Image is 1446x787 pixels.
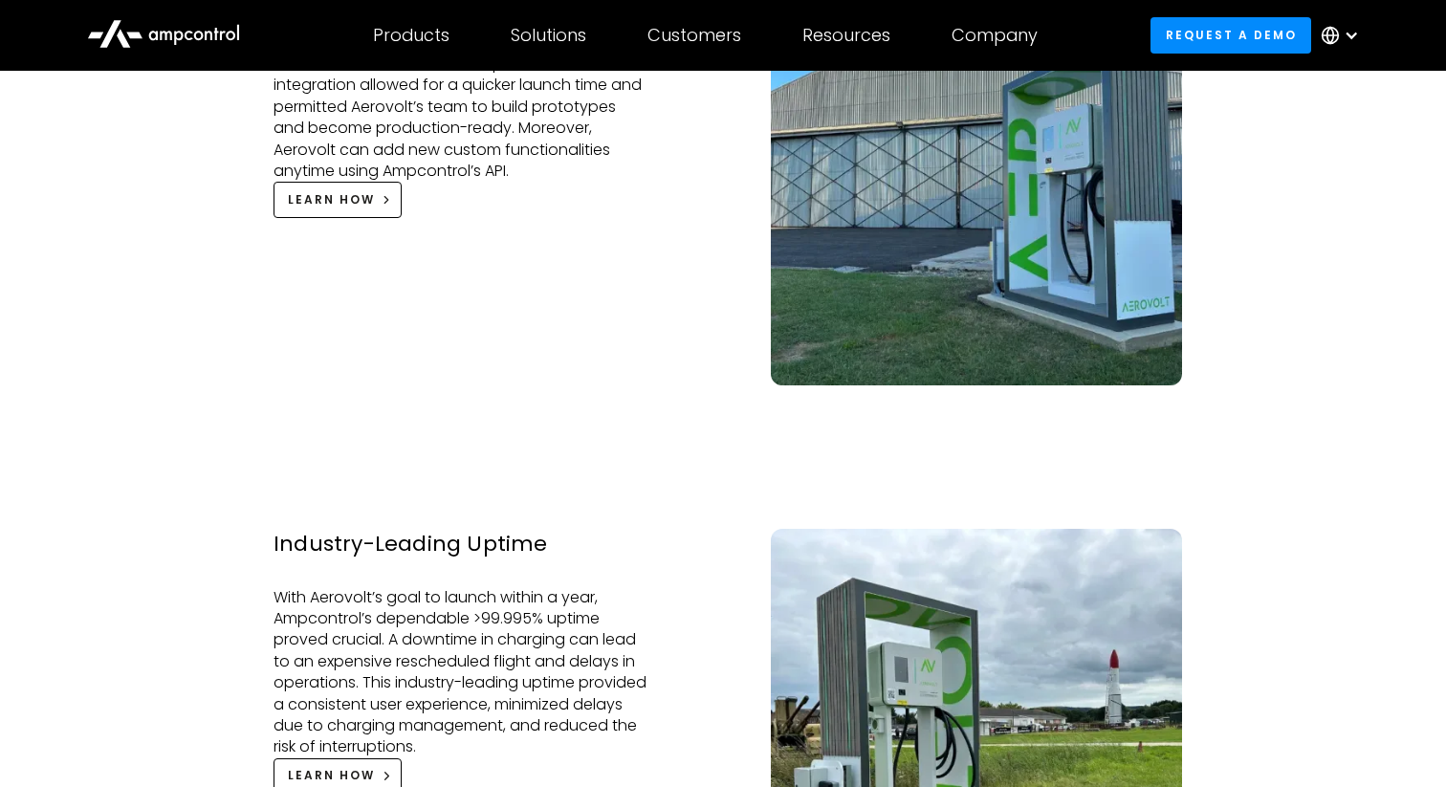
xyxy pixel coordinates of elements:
[288,191,375,208] div: LEARN HOW
[952,25,1038,46] div: Company
[274,182,402,217] a: LEARN HOW
[802,25,890,46] div: Resources
[647,25,741,46] div: Customers
[274,530,646,587] div: Industry-Leading Uptime
[373,25,449,46] div: Products
[274,33,646,183] p: Ampcontrol’s API allowed reliable integrations to Aerovolt’s custom in-house operations. This int...
[288,767,375,784] div: LEARN HOW
[511,25,586,46] div: Solutions
[274,587,646,758] p: With Aerovolt’s goal to launch within a year, Ampcontrol’s dependable >99.995% uptime proved cruc...
[1150,17,1311,53] a: Request a demo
